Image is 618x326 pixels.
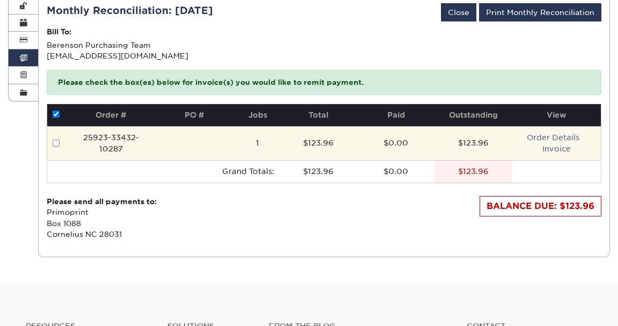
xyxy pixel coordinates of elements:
[47,3,213,18] div: Monthly Reconciliation: [DATE]
[542,144,571,153] a: Invoice
[47,26,601,37] p: Bill To:
[69,126,152,160] td: 25923-33432-10287
[47,70,601,95] p: Please check the box(es) below for invoice(s) you would like to remit payment.
[357,126,435,160] td: $0.00
[47,197,157,206] strong: Please send all payments to:
[47,26,601,61] div: Berenson Purchasing Team [EMAIL_ADDRESS][DOMAIN_NAME]
[236,126,280,160] td: 1
[441,3,476,21] a: Close
[69,104,152,126] th: Order #
[47,196,157,240] p: Primoprint Box 1088 Cornelius NC 28031
[152,104,236,126] th: PO #
[512,104,601,126] th: View
[458,167,489,176] stong: $123.96
[527,133,579,142] a: Order Details
[279,160,357,183] td: $123.96
[69,160,279,183] td: Grand Totals:
[357,104,435,126] th: Paid
[435,104,512,126] th: Outstanding
[435,126,512,160] td: $123.96
[53,111,60,118] input: Pay all invoices
[479,3,601,21] a: Print Monthly Reconciliation
[279,104,357,126] th: Total
[357,160,435,183] td: $0.00
[279,126,357,160] td: $123.96
[480,196,601,216] div: BALANCE DUE: $123.96
[236,104,280,126] th: Jobs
